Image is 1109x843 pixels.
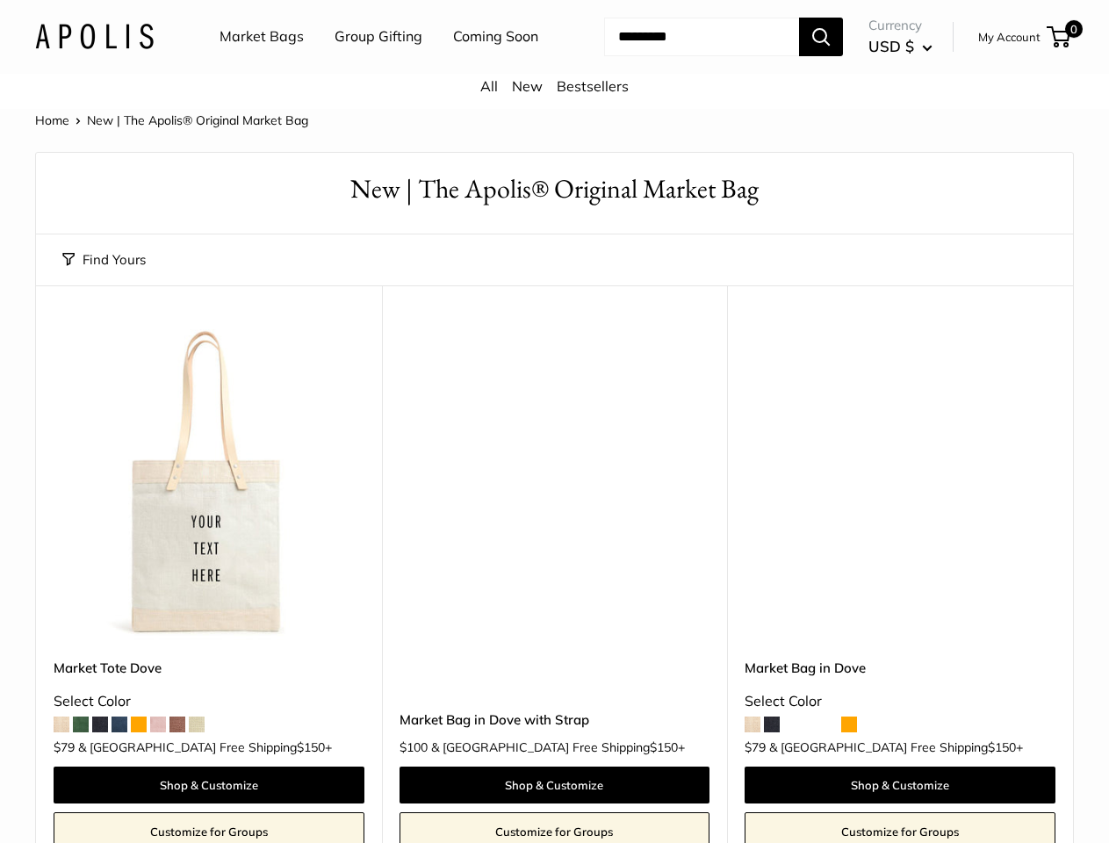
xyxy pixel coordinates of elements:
a: Market Tote DoveMarket Tote Dove [54,329,364,640]
nav: Breadcrumb [35,109,308,132]
a: Shop & Customize [54,767,364,803]
a: New [512,77,543,95]
span: $150 [297,739,325,755]
span: 0 [1065,20,1083,38]
a: Market Bag in Dove with Strap [400,710,710,730]
a: Market Tote Dove [54,658,364,678]
a: Market Bags [220,24,304,50]
img: Market Tote Dove [54,329,364,640]
a: Coming Soon [453,24,538,50]
input: Search... [604,18,799,56]
img: Apolis [35,24,154,49]
a: Bestsellers [557,77,629,95]
a: Group Gifting [335,24,422,50]
span: & [GEOGRAPHIC_DATA] Free Shipping + [431,741,685,753]
h1: New | The Apolis® Original Market Bag [62,170,1047,208]
a: Home [35,112,69,128]
a: 0 [1048,26,1070,47]
a: Market Bag in Dove [745,658,1055,678]
button: Search [799,18,843,56]
a: Market Bag in DoveMarket Bag in Dove [745,329,1055,640]
span: $150 [988,739,1016,755]
a: Shop & Customize [745,767,1055,803]
span: $100 [400,739,428,755]
span: Currency [868,13,933,38]
span: New | The Apolis® Original Market Bag [87,112,308,128]
a: Shop & Customize [400,767,710,803]
span: $79 [54,739,75,755]
div: Select Color [54,688,364,715]
a: All [480,77,498,95]
button: USD $ [868,32,933,61]
span: $79 [745,739,766,755]
span: & [GEOGRAPHIC_DATA] Free Shipping + [769,741,1023,753]
span: $150 [650,739,678,755]
div: Select Color [745,688,1055,715]
button: Find Yours [62,248,146,272]
a: Market Bag in Dove with StrapMarket Bag in Dove with Strap [400,329,710,640]
span: & [GEOGRAPHIC_DATA] Free Shipping + [78,741,332,753]
span: USD $ [868,37,914,55]
a: My Account [978,26,1041,47]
